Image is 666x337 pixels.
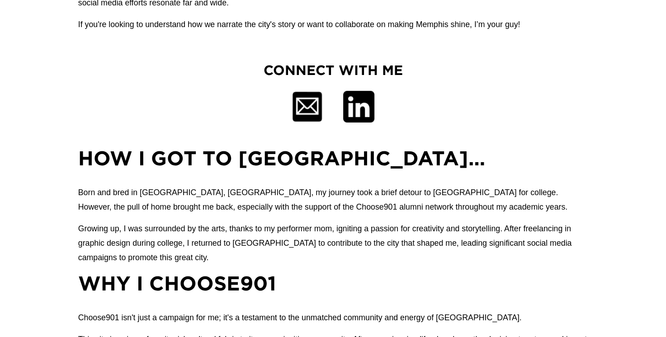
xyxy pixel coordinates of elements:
[78,18,588,32] p: If you're looking to understand how we narrate the city's story or want to collaborate on making ...
[258,61,408,80] h3: CONNECT WITH ME
[78,311,588,325] p: Choose901 isn't just a campaign for me; it's a testament to the unmatched community and energy of...
[78,145,588,171] h2: How I got to [GEOGRAPHIC_DATA]…
[78,270,588,296] h2: Why I Choose901
[78,222,588,265] p: Growing up, I was surrounded by the arts, thanks to my performer mom, igniting a passion for crea...
[78,186,588,215] p: Born and bred in [GEOGRAPHIC_DATA], [GEOGRAPHIC_DATA], my journey took a brief detour to [GEOGRAP...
